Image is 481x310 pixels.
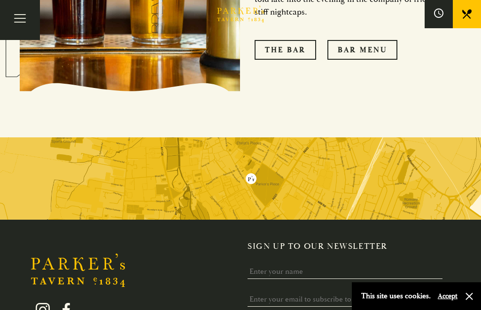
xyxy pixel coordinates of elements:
[248,241,450,252] h2: Sign up to our newsletter
[248,292,442,307] input: Enter your email to subscribe to our newsletter
[465,292,474,301] button: Close and accept
[327,40,397,60] a: Bar Menu
[438,292,458,301] button: Accept
[248,264,442,279] input: Enter your name
[361,289,431,303] p: This site uses cookies.
[255,40,316,60] a: The Bar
